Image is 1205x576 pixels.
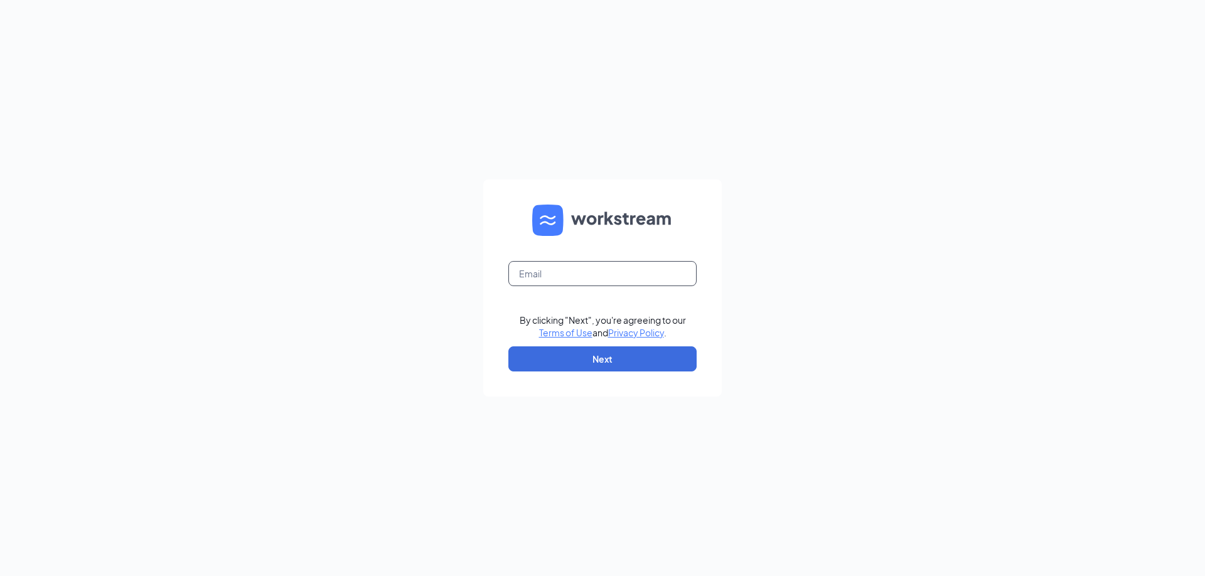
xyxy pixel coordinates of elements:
[608,327,664,338] a: Privacy Policy
[539,327,592,338] a: Terms of Use
[508,261,697,286] input: Email
[508,346,697,371] button: Next
[520,314,686,339] div: By clicking "Next", you're agreeing to our and .
[532,205,673,236] img: WS logo and Workstream text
